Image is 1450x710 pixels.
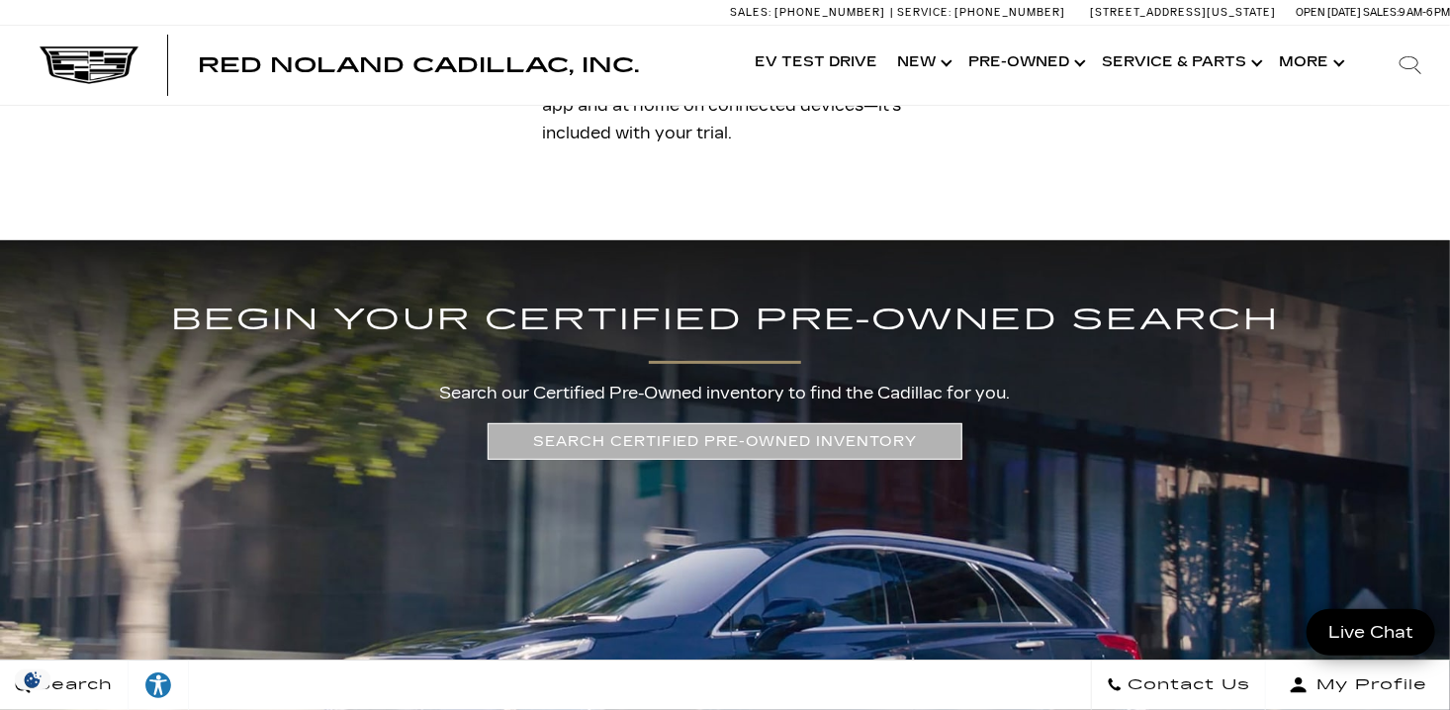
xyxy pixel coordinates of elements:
section: Click to Open Cookie Consent Modal [10,669,55,690]
a: Red Noland Cadillac, Inc. [198,55,639,75]
h2: BEGIN YOUR CERTIFIED PRE-OWNED SEARCH [87,296,1363,345]
a: Service: [PHONE_NUMBER] [890,7,1070,18]
a: Live Chat [1307,609,1435,656]
span: [PHONE_NUMBER] [954,6,1065,19]
div: Search [1371,26,1450,105]
a: Sales: [PHONE_NUMBER] [730,7,890,18]
span: Service: [897,6,952,19]
a: Explore your accessibility options [129,661,189,710]
a: Service & Parts [1092,24,1269,103]
img: Cadillac Dark Logo with Cadillac White Text [40,46,138,84]
span: Search [31,671,113,699]
a: Contact Us [1091,661,1266,710]
a: New [887,24,958,103]
span: Live Chat [1318,621,1423,644]
a: EV Test Drive [745,24,887,103]
a: [STREET_ADDRESS][US_STATE] [1090,6,1276,19]
span: Sales: [1363,6,1399,19]
button: Open user profile menu [1266,661,1450,710]
span: My Profile [1309,671,1427,699]
span: Open [DATE] [1296,6,1361,19]
div: Explore your accessibility options [129,670,188,700]
p: Search our Certified Pre-Owned inventory to find the Cadillac for you. [87,380,1363,407]
a: SEARCH CERTIFIED PRE-OWNED INVENTORY [488,423,961,460]
img: Opt-Out Icon [10,669,55,690]
a: Pre-Owned [958,24,1092,103]
span: Sales: [730,6,771,19]
span: 9 AM-6 PM [1399,6,1450,19]
button: More [1269,24,1351,103]
span: Contact Us [1123,671,1250,699]
span: Red Noland Cadillac, Inc. [198,53,639,77]
span: [PHONE_NUMBER] [774,6,885,19]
